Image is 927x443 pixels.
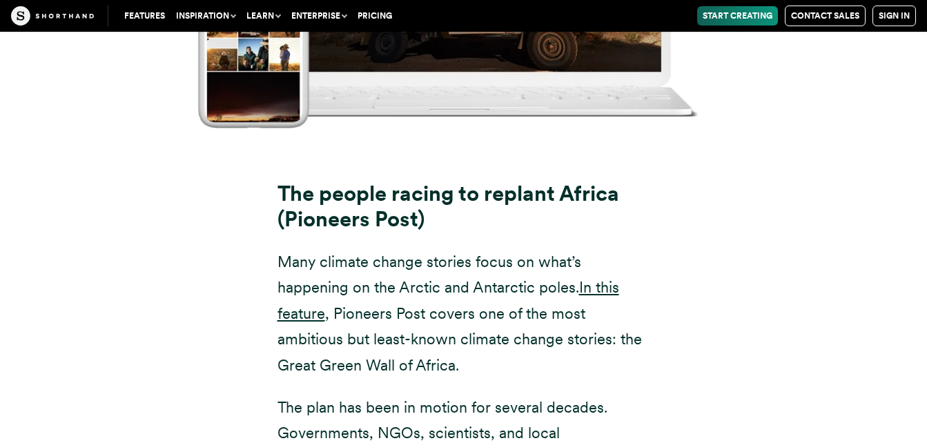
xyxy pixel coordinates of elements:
strong: The people racing to replant Africa (Pioneers Post) [277,181,619,232]
a: Sign in [872,6,916,26]
a: Contact Sales [785,6,866,26]
button: Inspiration [170,6,241,26]
p: Many climate change stories focus on what’s happening on the Arctic and Antarctic poles. , Pionee... [277,249,650,378]
a: Features [119,6,170,26]
a: In this feature [277,278,619,322]
a: Start Creating [697,6,778,26]
button: Learn [241,6,286,26]
img: The Craft [11,6,94,26]
button: Enterprise [286,6,352,26]
a: Pricing [352,6,398,26]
